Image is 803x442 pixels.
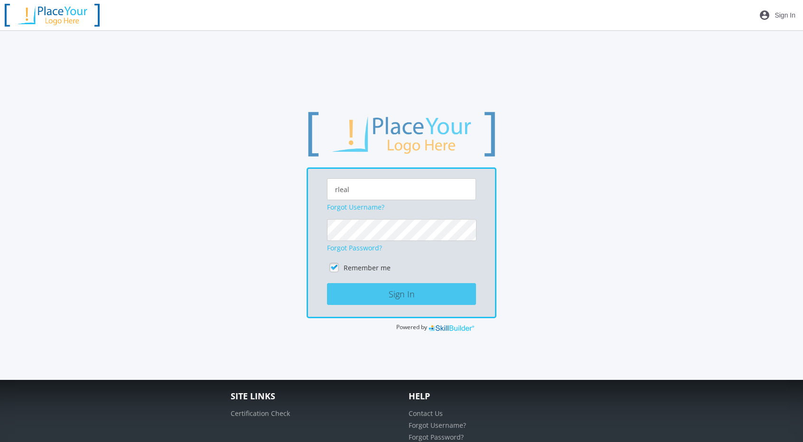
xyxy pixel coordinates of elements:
a: Forgot Password? [327,243,382,252]
span: Powered by [396,323,427,331]
a: Forgot Username? [327,203,384,212]
a: Forgot Username? [409,421,466,430]
button: Sign In [327,283,476,305]
img: SkillBuilder [429,323,475,332]
a: Forgot Password? [409,433,464,442]
input: Username [327,178,476,200]
a: Contact Us [409,409,443,418]
mat-icon: account_circle [759,9,770,21]
h4: Help [409,392,572,401]
a: Certification Check [231,409,290,418]
label: Remember me [344,263,391,273]
h4: Site Links [231,392,394,401]
span: Sign In [775,7,795,24]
